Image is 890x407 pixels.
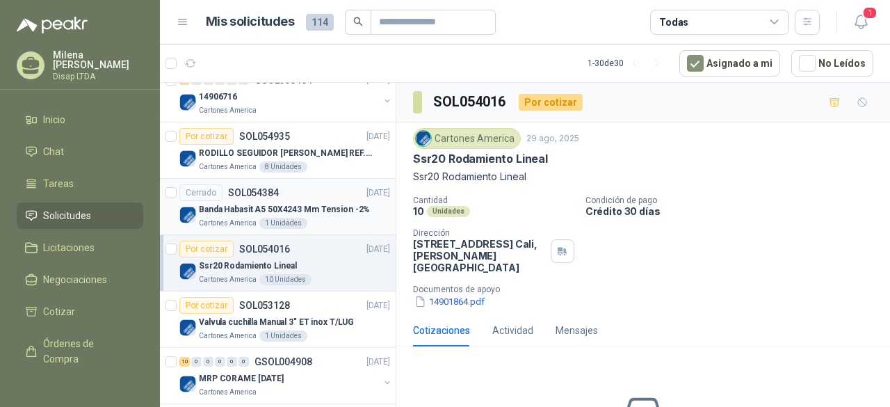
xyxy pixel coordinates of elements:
[179,241,234,257] div: Por cotizar
[659,15,688,30] div: Todas
[413,323,470,338] div: Cotizaciones
[238,357,249,367] div: 0
[199,316,354,329] p: Valvula cuchilla Manual 3" ET inox T/LUG
[17,170,143,197] a: Tareas
[199,330,257,342] p: Cartones America
[53,50,143,70] p: Milena [PERSON_NAME]
[199,203,370,216] p: Banda Habasit A5 50X4243 Mm Tension -2%
[17,330,143,372] a: Órdenes de Compra
[17,266,143,293] a: Negociaciones
[588,52,668,74] div: 1 - 30 de 30
[179,207,196,223] img: Company Logo
[199,218,257,229] p: Cartones America
[585,195,884,205] p: Condición de pago
[179,94,196,111] img: Company Logo
[199,161,257,173] p: Cartones America
[585,205,884,217] p: Crédito 30 días
[239,244,290,254] p: SOL054016
[492,323,533,338] div: Actividad
[413,205,424,217] p: 10
[526,132,579,145] p: 29 ago, 2025
[179,319,196,336] img: Company Logo
[17,202,143,229] a: Solicitudes
[199,387,257,398] p: Cartones America
[366,186,390,200] p: [DATE]
[191,357,202,367] div: 0
[416,131,431,146] img: Company Logo
[17,234,143,261] a: Licitaciones
[413,228,545,238] p: Dirección
[43,272,107,287] span: Negociaciones
[43,240,95,255] span: Licitaciones
[239,131,290,141] p: SOL054935
[160,235,396,292] a: Por cotizarSOL054016[DATE] Company LogoSsr20 Rodamiento LinealCartones America10 Unidades
[228,188,279,198] p: SOL054384
[366,130,390,143] p: [DATE]
[179,357,190,367] div: 10
[179,72,393,116] a: 2 0 0 0 0 0 GSOL005454[DATE] Company Logo14906716Cartones America
[791,50,873,77] button: No Leídos
[227,357,237,367] div: 0
[179,184,222,201] div: Cerrado
[239,301,290,310] p: SOL053128
[43,112,65,127] span: Inicio
[199,147,372,160] p: RODILLO SEGUIDOR [PERSON_NAME] REF. NATV-17-PPA [PERSON_NAME]
[17,138,143,165] a: Chat
[254,357,312,367] p: GSOL004908
[199,274,257,285] p: Cartones America
[679,50,780,77] button: Asignado a mi
[413,195,574,205] p: Cantidad
[203,357,213,367] div: 0
[433,91,508,113] h3: SOL054016
[259,218,307,229] div: 1 Unidades
[179,297,234,314] div: Por cotizar
[206,12,295,32] h1: Mis solicitudes
[43,336,130,367] span: Órdenes de Compra
[199,90,237,104] p: 14906716
[43,144,64,159] span: Chat
[17,17,88,33] img: Logo peakr
[366,243,390,256] p: [DATE]
[43,176,74,191] span: Tareas
[427,206,470,217] div: Unidades
[179,128,234,145] div: Por cotizar
[413,128,521,149] div: Cartones America
[848,10,873,35] button: 1
[413,169,873,184] p: Ssr20 Rodamiento Lineal
[556,323,598,338] div: Mensajes
[519,94,583,111] div: Por cotizar
[259,274,311,285] div: 10 Unidades
[215,357,225,367] div: 0
[179,353,393,398] a: 10 0 0 0 0 0 GSOL004908[DATE] Company LogoMRP CORAME [DATE]Cartones America
[179,263,196,280] img: Company Logo
[413,285,884,294] p: Documentos de apoyo
[179,150,196,167] img: Company Logo
[179,376,196,392] img: Company Logo
[353,17,363,26] span: search
[366,299,390,312] p: [DATE]
[259,330,307,342] div: 1 Unidades
[254,75,312,85] p: GSOL005454
[43,304,75,319] span: Cotizar
[199,105,257,116] p: Cartones America
[160,122,396,179] a: Por cotizarSOL054935[DATE] Company LogoRODILLO SEGUIDOR [PERSON_NAME] REF. NATV-17-PPA [PERSON_NA...
[259,161,307,173] div: 8 Unidades
[413,294,486,309] button: 14901864.pdf
[17,106,143,133] a: Inicio
[160,179,396,235] a: CerradoSOL054384[DATE] Company LogoBanda Habasit A5 50X4243 Mm Tension -2%Cartones America1 Unidades
[366,356,390,369] p: [DATE]
[17,298,143,325] a: Cotizar
[862,6,877,19] span: 1
[160,292,396,348] a: Por cotizarSOL053128[DATE] Company LogoValvula cuchilla Manual 3" ET inox T/LUGCartones America1 ...
[306,14,334,31] span: 114
[199,372,284,385] p: MRP CORAME [DATE]
[199,260,297,273] p: Ssr20 Rodamiento Lineal
[413,152,548,166] p: Ssr20 Rodamiento Lineal
[43,208,91,223] span: Solicitudes
[53,72,143,81] p: Disap LTDA
[413,238,545,273] p: [STREET_ADDRESS] Cali , [PERSON_NAME][GEOGRAPHIC_DATA]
